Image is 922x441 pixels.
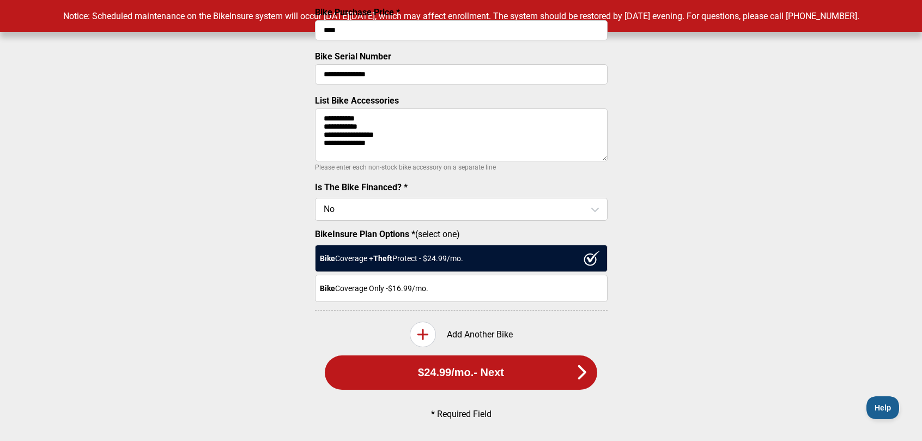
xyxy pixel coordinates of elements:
[315,229,415,239] strong: BikeInsure Plan Options *
[315,275,608,302] div: Coverage Only - $16.99 /mo.
[315,182,408,192] label: Is The Bike Financed? *
[315,229,608,239] label: (select one)
[866,396,900,419] iframe: Toggle Customer Support
[315,245,608,272] div: Coverage + Protect - $ 24.99 /mo.
[315,322,608,347] div: Add Another Bike
[320,254,335,263] strong: Bike
[315,95,399,106] label: List Bike Accessories
[315,7,400,17] label: Bike Purchase Price *
[451,366,474,379] span: /mo.
[325,355,597,390] button: $24.99/mo.- Next
[333,409,589,419] p: * Required Field
[315,51,391,62] label: Bike Serial Number
[315,161,608,174] p: Please enter each non-stock bike accessory on a separate line
[320,284,335,293] strong: Bike
[584,251,600,266] img: ux1sgP1Haf775SAghJI38DyDlYP+32lKFAAAAAElFTkSuQmCC
[373,254,392,263] strong: Theft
